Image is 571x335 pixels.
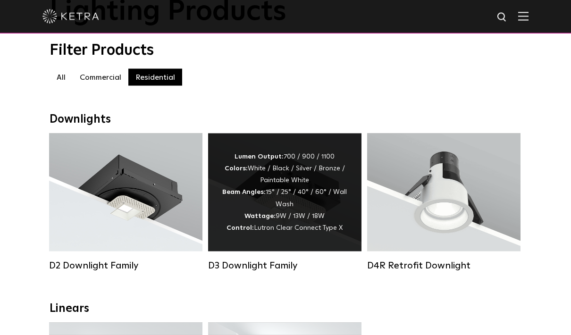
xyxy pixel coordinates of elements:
[50,302,521,316] div: Linears
[50,113,521,126] div: Downlights
[227,225,254,231] strong: Control:
[42,9,99,24] img: ketra-logo-2019-white
[367,260,521,271] div: D4R Retrofit Downlight
[496,12,508,24] img: search icon
[518,12,529,21] img: Hamburger%20Nav.svg
[49,134,202,270] a: D2 Downlight Family Lumen Output:1200Colors:White / Black / Gloss Black / Silver / Bronze / Silve...
[254,225,343,231] span: Lutron Clear Connect Type X
[50,69,73,86] label: All
[222,189,266,195] strong: Beam Angles:
[128,69,182,86] label: Residential
[222,151,347,234] div: 700 / 900 / 1100 White / Black / Silver / Bronze / Paintable White 15° / 25° / 40° / 60° / Wall W...
[73,69,128,86] label: Commercial
[50,42,521,59] div: Filter Products
[225,165,248,172] strong: Colors:
[244,213,276,219] strong: Wattage:
[208,134,361,270] a: D3 Downlight Family Lumen Output:700 / 900 / 1100Colors:White / Black / Silver / Bronze / Paintab...
[235,153,284,160] strong: Lumen Output:
[49,260,202,271] div: D2 Downlight Family
[367,134,521,270] a: D4R Retrofit Downlight Lumen Output:800Colors:White / BlackBeam Angles:15° / 25° / 40° / 60°Watta...
[208,260,361,271] div: D3 Downlight Family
